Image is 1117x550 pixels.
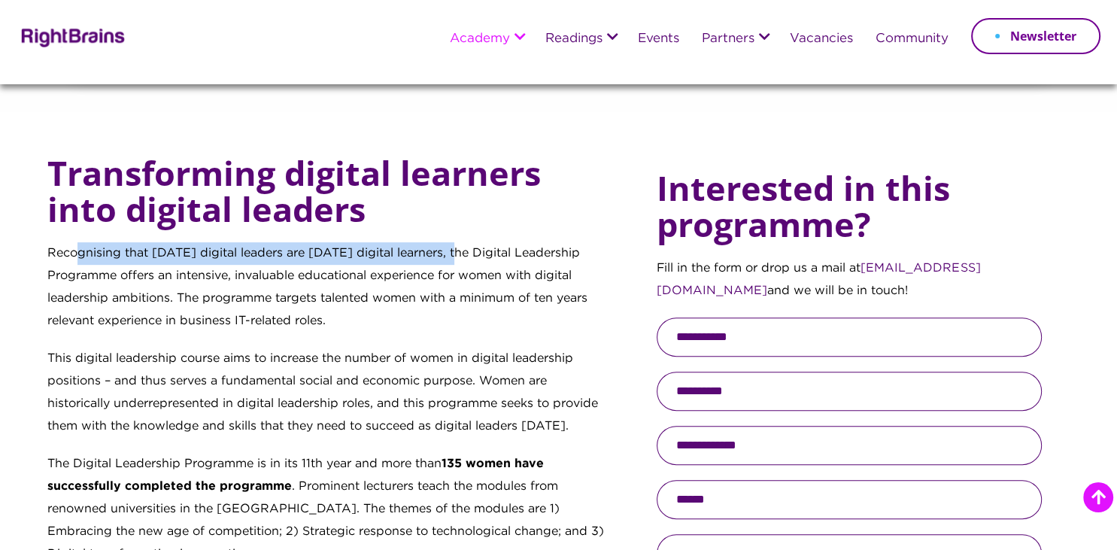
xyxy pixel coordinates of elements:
[971,18,1100,54] a: Newsletter
[657,257,1042,318] p: Fill in the form or drop us a mail at and we will be in touch!
[638,32,679,46] a: Events
[657,155,1042,257] h4: Interested in this programme?
[657,263,980,296] a: [EMAIL_ADDRESS][DOMAIN_NAME]
[702,32,754,46] a: Partners
[47,348,607,453] p: This digital leadership course aims to increase the number of women in digital leadership positio...
[17,26,126,47] img: Rightbrains
[876,32,949,46] a: Community
[47,242,607,348] p: Recognising that [DATE] digital leaders are [DATE] digital learners, the Digital Leadership Progr...
[450,32,510,46] a: Academy
[790,32,853,46] a: Vacancies
[47,458,544,492] strong: 135 women have successfully completed the programme
[47,155,607,242] h4: Transforming digital learners into digital leaders
[545,32,603,46] a: Readings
